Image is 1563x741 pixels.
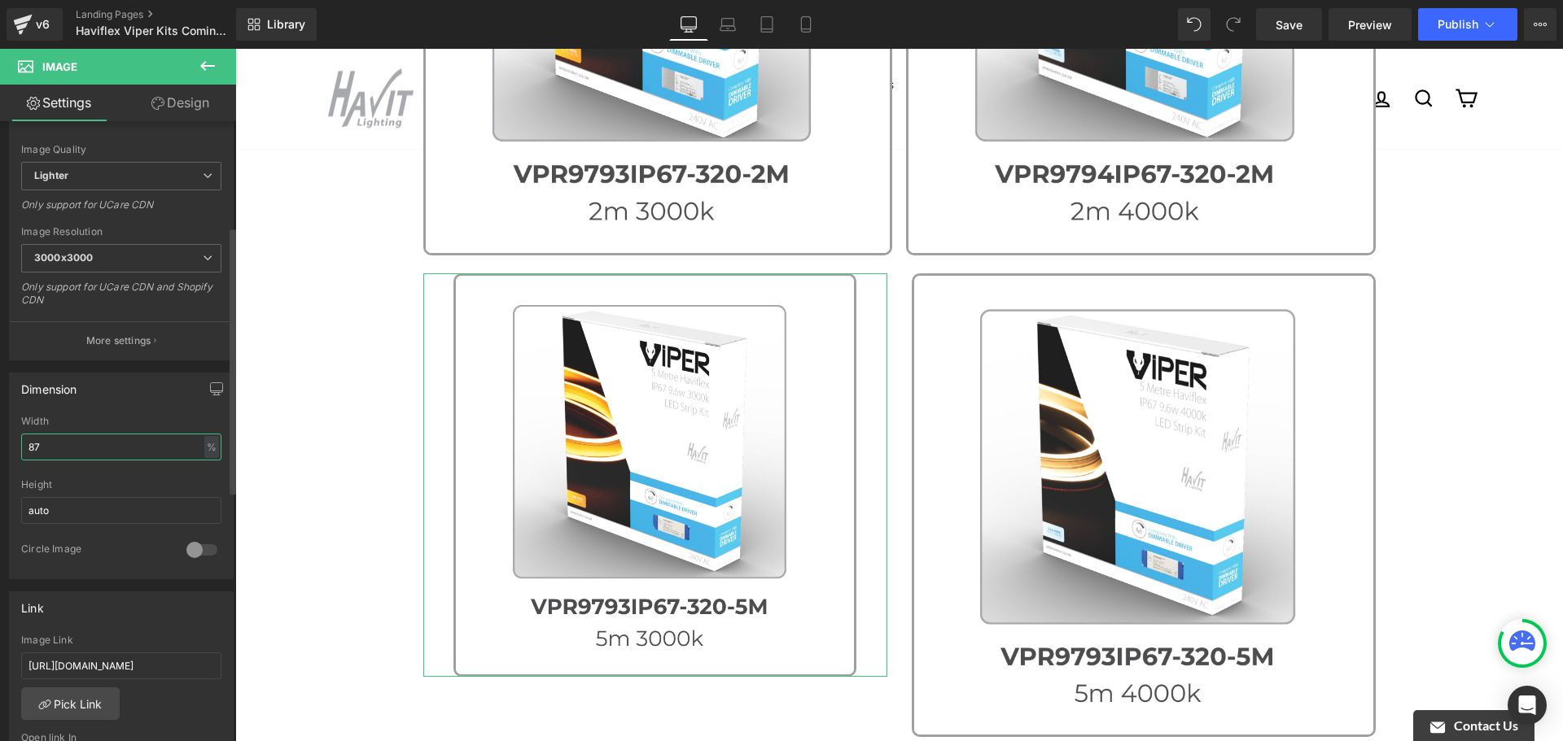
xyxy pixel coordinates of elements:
div: Link [21,592,44,615]
a: Design [121,85,239,121]
span: Haviflex Viper Kits Coming Soon [76,24,232,37]
a: Desktop [669,8,708,41]
div: Only support for UCare CDN and Shopify CDN [21,281,221,317]
div: Only support for UCare CDN [21,198,221,222]
div: Width [21,416,221,427]
a: New Library [236,8,317,41]
input: auto [21,434,221,460]
a: Tablet [747,8,786,41]
button: More [1524,8,1556,41]
a: v6 [7,8,63,41]
span: Image [42,60,77,73]
button: Publish [1418,8,1517,41]
div: Image Quality [21,144,221,155]
div: Image Resolution [21,226,221,238]
input: https://your-shop.myshopify.com [21,652,221,679]
div: Height [21,479,221,490]
button: Redo [1217,8,1250,41]
button: More settings [10,321,233,360]
a: Preview [1329,8,1412,41]
button: Undo [1178,8,1211,41]
div: Dimension [21,373,77,396]
b: Lighter [34,169,68,181]
input: auto [21,497,221,524]
a: Pick Link [21,687,120,720]
div: % [204,436,219,458]
b: 3000x3000 [34,251,93,264]
p: More settings [86,333,151,348]
span: Library [267,17,305,32]
span: Preview [1348,16,1392,33]
div: v6 [33,14,53,35]
a: Mobile [786,8,825,41]
span: Save [1276,16,1302,33]
div: Image Link [21,634,221,646]
div: Circle Image [21,543,170,560]
a: Landing Pages [76,8,263,21]
a: Laptop [708,8,747,41]
span: Publish [1438,18,1478,31]
div: Open Intercom Messenger [1508,686,1547,725]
